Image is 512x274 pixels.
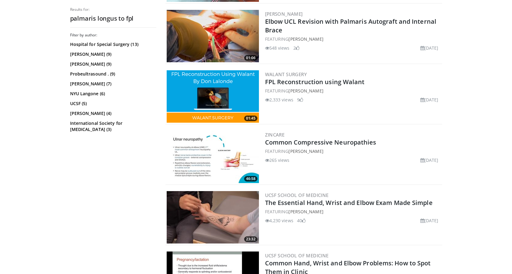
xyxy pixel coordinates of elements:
[70,7,156,12] p: Results for:
[265,192,329,198] a: UCSF School of Medicine
[70,81,155,87] a: [PERSON_NAME] (7)
[70,91,155,97] a: NYU Langone (6)
[420,217,439,224] li: [DATE]
[265,148,441,154] div: FEATURING
[265,88,441,94] div: FEATURING
[167,191,259,243] a: 23:32
[265,45,290,51] li: 548 views
[265,198,433,207] a: The Essential Hand, Wrist and Elbow Exam Made Simple
[293,45,300,51] li: 2
[244,55,257,61] span: 01:06
[167,70,259,123] img: 8d9d45aa-a38b-4c27-8eec-44e7191321b0.png.300x170_q85_crop-smart_upscale.png
[70,41,155,47] a: Hospital for Special Surgery (13)
[265,71,307,77] a: Walant Surgery
[265,17,437,34] a: Elbow UCL Revision with Palmaris Autograft and Internal Brace
[167,10,259,62] img: 717bc49b-bd5c-4cd6-9cb9-5c3e1e3a7a60.300x170_q85_crop-smart_upscale.jpg
[265,208,441,215] div: FEATURING
[167,70,259,123] a: 01:45
[265,96,293,103] li: 2,333 views
[265,138,376,146] a: Common Compressive Neuropathies
[70,71,155,77] a: Probeultrasound . (9)
[70,51,155,57] a: [PERSON_NAME] (9)
[420,157,439,163] li: [DATE]
[167,191,259,243] img: f0116f5b-d246-47f5-8fdb-a88ee1391402.300x170_q85_crop-smart_upscale.jpg
[420,96,439,103] li: [DATE]
[70,100,155,107] a: UCSF (5)
[70,120,155,133] a: International Society for [MEDICAL_DATA] (3)
[297,96,303,103] li: 9
[297,217,306,224] li: 40
[265,11,303,17] a: [PERSON_NAME]
[265,36,441,42] div: FEATURING
[265,132,285,138] a: ZINCARE
[265,78,365,86] a: FPL Reconstruction using Walant
[288,209,323,215] a: [PERSON_NAME]
[244,116,257,121] span: 01:45
[70,110,155,117] a: [PERSON_NAME] (4)
[167,10,259,62] a: 01:06
[288,36,323,42] a: [PERSON_NAME]
[244,236,257,242] span: 23:32
[244,176,257,182] span: 46:58
[70,61,155,67] a: [PERSON_NAME] (9)
[265,217,293,224] li: 4,230 views
[288,148,323,154] a: [PERSON_NAME]
[288,88,323,94] a: [PERSON_NAME]
[167,131,259,183] a: 46:58
[70,33,156,38] h3: Filter by author:
[265,252,329,259] a: UCSF School of Medicine
[167,131,259,183] img: 220cd4ec-01cb-4a5c-bd72-0b5d49617f3a.300x170_q85_crop-smart_upscale.jpg
[70,14,156,22] h2: palmaris longus to fpl
[265,157,290,163] li: 265 views
[420,45,439,51] li: [DATE]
